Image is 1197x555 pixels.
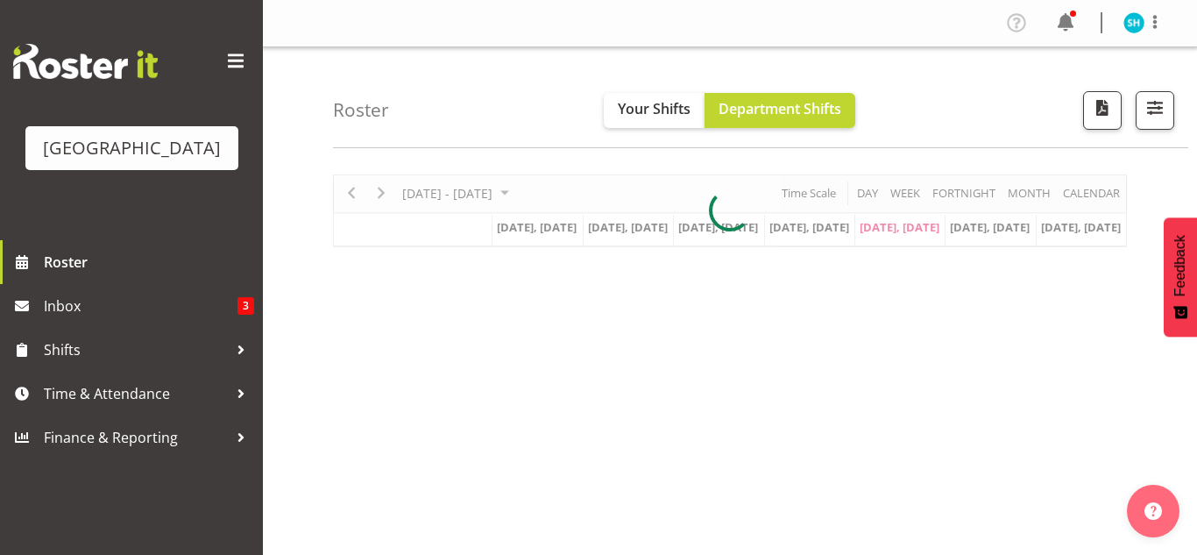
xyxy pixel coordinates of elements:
[705,93,855,128] button: Department Shifts
[1136,91,1174,130] button: Filter Shifts
[44,249,254,275] span: Roster
[44,381,228,407] span: Time & Attendance
[43,135,221,161] div: [GEOGRAPHIC_DATA]
[604,93,705,128] button: Your Shifts
[44,424,228,451] span: Finance & Reporting
[333,100,389,120] h4: Roster
[1083,91,1122,130] button: Download a PDF of the roster according to the set date range.
[618,99,691,118] span: Your Shifts
[1172,235,1188,296] span: Feedback
[44,337,228,363] span: Shifts
[1164,217,1197,337] button: Feedback - Show survey
[44,293,237,319] span: Inbox
[1144,502,1162,520] img: help-xxl-2.png
[13,44,158,79] img: Rosterit website logo
[1123,12,1144,33] img: sarah-hartstonge11362.jpg
[719,99,841,118] span: Department Shifts
[237,297,254,315] span: 3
